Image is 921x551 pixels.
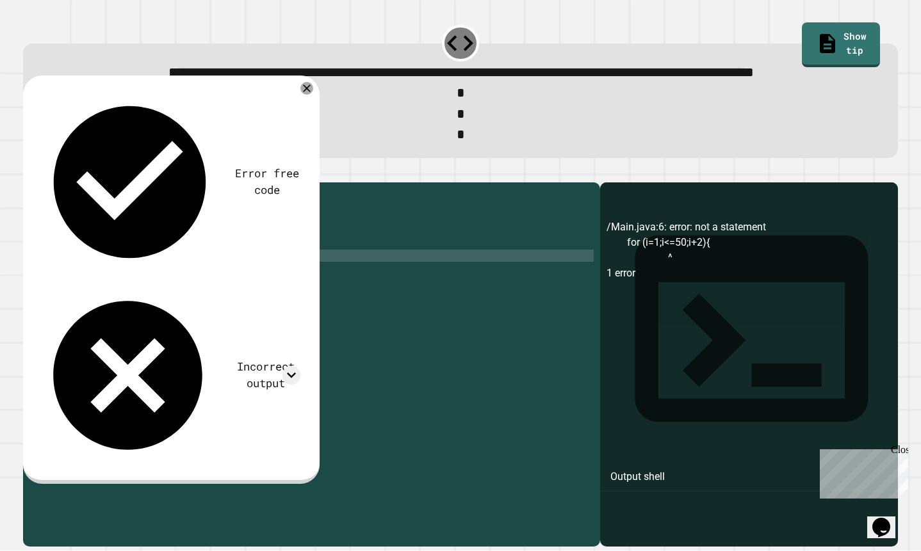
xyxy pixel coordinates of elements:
[231,358,300,392] div: Incorrect output
[815,444,908,499] iframe: chat widget
[867,500,908,538] iframe: chat widget
[607,220,892,547] div: /Main.java:6: error: not a statement for (i=1;i<=50;i+2){ ^ 1 error
[5,5,88,81] div: Chat with us now!Close
[802,22,880,67] a: Show tip
[234,165,300,198] div: Error free code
